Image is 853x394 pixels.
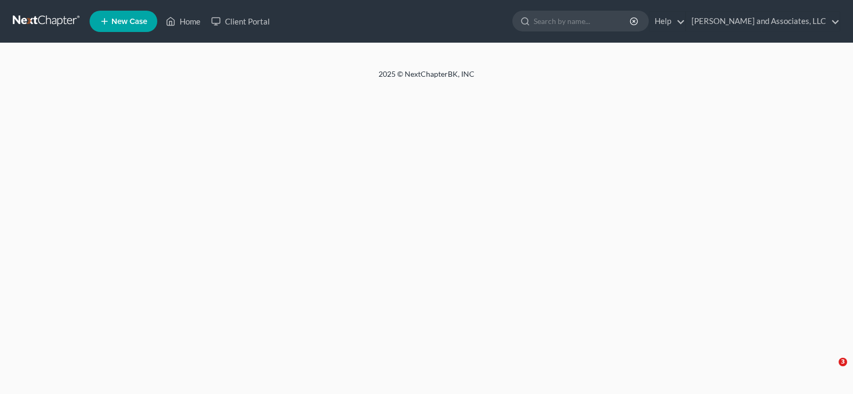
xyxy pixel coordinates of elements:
[123,69,730,88] div: 2025 © NextChapterBK, INC
[839,358,847,366] span: 3
[686,12,840,31] a: [PERSON_NAME] and Associates, LLC
[111,18,147,26] span: New Case
[817,358,842,383] iframe: Intercom live chat
[649,12,685,31] a: Help
[534,11,631,31] input: Search by name...
[206,12,275,31] a: Client Portal
[160,12,206,31] a: Home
